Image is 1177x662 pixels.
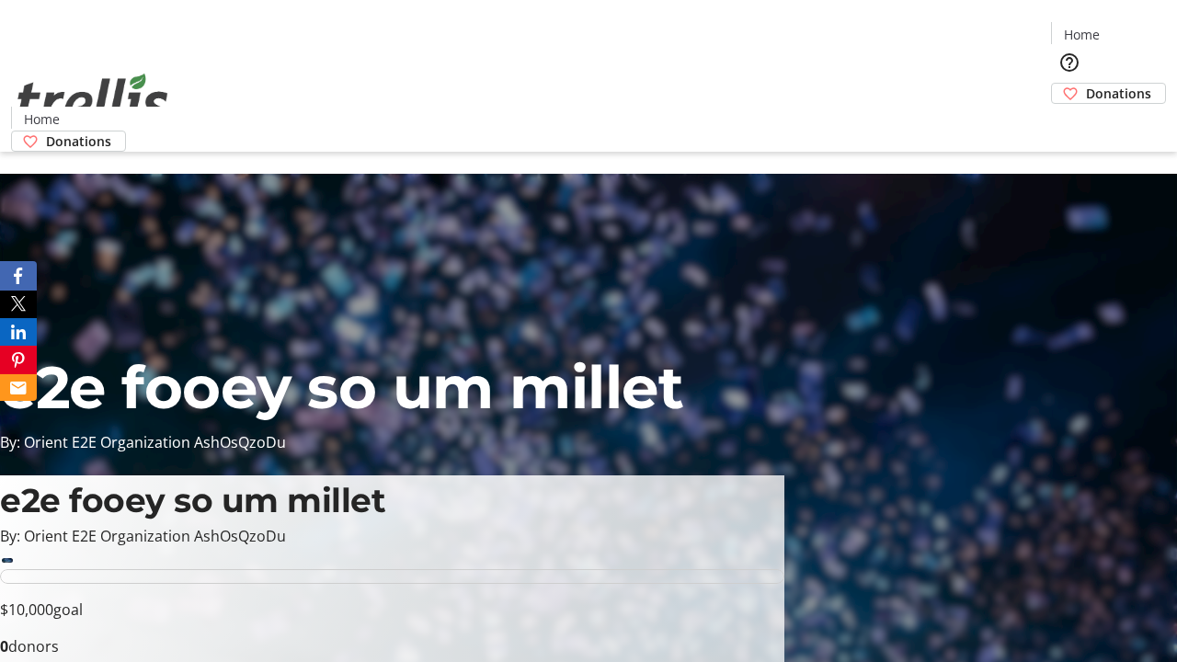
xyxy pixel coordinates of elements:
[12,109,71,129] a: Home
[1086,84,1151,103] span: Donations
[24,109,60,129] span: Home
[11,53,175,145] img: Orient E2E Organization AshOsQzoDu's Logo
[1064,25,1100,44] span: Home
[1051,44,1088,81] button: Help
[11,131,126,152] a: Donations
[1052,25,1111,44] a: Home
[1051,83,1166,104] a: Donations
[1051,104,1088,141] button: Cart
[46,131,111,151] span: Donations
